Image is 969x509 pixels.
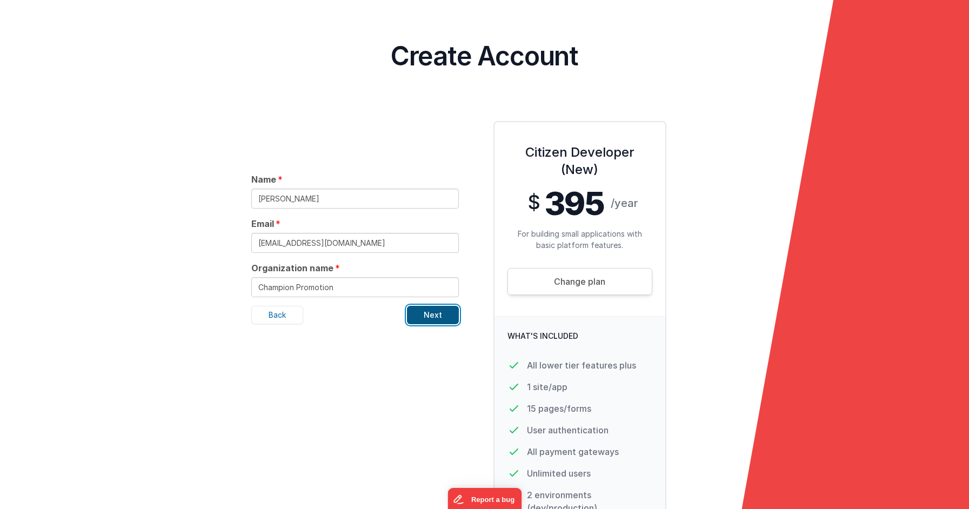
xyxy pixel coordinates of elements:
[251,173,276,186] span: Name
[611,196,638,211] span: /year
[507,268,652,295] a: Change plan
[507,144,652,178] h3: Citizen Developer (New)
[251,217,274,230] span: Email
[528,191,540,213] span: $
[527,424,609,437] p: User authentication
[407,306,459,324] button: Next
[527,445,619,458] p: All payment gateways
[507,330,652,341] p: What's Included
[527,380,567,393] p: 1 site/app
[527,402,591,415] p: 15 pages/forms
[251,306,303,324] button: Back
[251,262,333,274] span: Organization name
[544,187,605,219] span: 395
[527,359,636,372] p: All lower tier features plus
[527,467,591,480] p: Unlimited users
[507,228,652,251] p: For building small applications with basic platform features.
[9,43,960,69] h4: Create Account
